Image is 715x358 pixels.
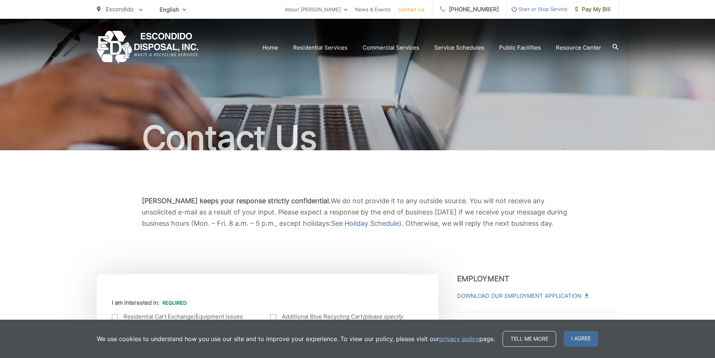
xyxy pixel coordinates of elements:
span: Additional Blue Recycling Cart [282,312,414,330]
a: Home [262,43,278,52]
a: Public Facilities [499,43,541,52]
h1: Contact Us [97,119,619,157]
a: Tell me more [503,331,556,347]
a: About [PERSON_NAME] [285,5,348,14]
h3: Office Address [457,312,619,332]
label: Residential Cart Exchange/Equipment Issues [112,312,256,321]
a: Contact Us [398,5,424,14]
a: News & Events [355,5,391,14]
h3: Employment [457,274,619,283]
span: Escondido [106,6,134,13]
label: I am interested in: [112,299,187,306]
a: Commercial Services [363,43,419,52]
span: We do not provide it to any outside source. You will not receive any unsolicited e-mail as a resu... [142,197,567,227]
a: Download Our Employment Application [457,292,588,301]
a: Resource Center [556,43,601,52]
span: Pay My Bill [575,5,611,14]
span: I agree [564,331,598,347]
a: privacy policy [439,334,479,343]
b: [PERSON_NAME] keeps your response strictly confidential. [142,197,331,205]
a: See Holiday Schedule [331,218,399,229]
a: Service Schedules [434,43,484,52]
a: EDCD logo. Return to the homepage. [97,31,199,64]
p: We use cookies to understand how you use our site and to improve your experience. To view our pol... [97,334,495,343]
a: Residential Services [293,43,348,52]
span: English [154,3,192,16]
